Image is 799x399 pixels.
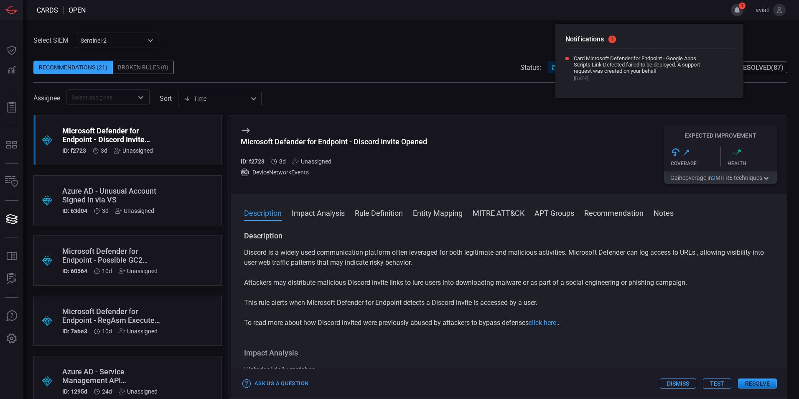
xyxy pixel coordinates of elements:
[725,61,787,73] button: Resolved(87)
[62,388,87,395] h5: ID: 1295d
[113,61,174,74] div: Broken Rules (0)
[62,207,87,214] h5: ID: 63d04
[413,207,463,217] button: Entity Mapping
[62,147,86,154] h5: ID: f2723
[654,207,674,217] button: Notes
[62,126,161,144] div: Microsoft Defender for Endpoint - Discord Invite Opened
[292,207,345,217] button: Impact Analysis
[2,135,22,155] button: MITRE - Detection Posture
[241,158,265,165] h5: ID: f2723
[62,268,87,274] h5: ID: 60564
[548,61,595,73] button: Open(21)
[37,6,58,14] span: Cards
[115,207,154,214] div: Unassigned
[529,319,558,327] a: click here.
[2,329,22,349] button: Preferences
[712,174,715,181] span: 2
[534,207,574,217] button: APT Groups
[62,328,87,335] h5: ID: 7abe3
[2,246,22,266] button: Rule Catalog
[2,172,22,192] button: Inventory
[244,278,774,288] p: Attackers may distribute malicious Discord invite links to lure users into downloading malware or...
[102,388,112,395] span: Jul 21, 2025 4:04 PM
[119,388,158,395] div: Unassigned
[355,207,403,217] button: Rule Definition
[664,171,777,184] button: Gaincoverage in2MITRE techniques
[2,60,22,80] button: Detections
[584,207,644,217] button: Recommendation
[703,379,731,389] button: Test
[739,3,746,9] span: 1
[2,97,22,118] button: Reports
[2,209,22,229] button: Cards
[473,207,524,217] button: MITRE ATT&CK
[664,132,777,139] h5: Expected Improvement
[62,247,161,264] div: Microsoft Defender for Endpoint - Possible GC2 Activity
[738,379,777,389] button: Resolve
[81,36,145,45] p: sentinel-2
[574,76,707,82] span: [DATE]
[728,161,777,166] div: Health
[102,268,112,274] span: Aug 04, 2025 1:49 PM
[244,365,774,375] div: Historical daily matches
[69,92,133,102] input: Select assignee
[2,306,22,326] button: Ask Us A Question
[62,187,161,204] div: Azure AD - Unusual Account Signed in via VS
[62,367,161,385] div: Azure AD - Service Management API Authentication via Client Secret
[119,268,158,274] div: Unassigned
[731,4,743,16] button: 1
[119,328,158,335] div: Unassigned
[279,158,286,165] span: Aug 11, 2025 3:44 PM
[101,147,107,154] span: Aug 11, 2025 3:44 PM
[2,269,22,289] button: ALERT ANALYSIS
[574,55,707,74] span: Card Microsoft Defender for Endpoint - Google Apps Scripts Link Detected failed to be deployed. A...
[671,161,720,166] div: Coverage
[114,147,153,154] div: Unassigned
[102,328,112,335] span: Aug 04, 2025 1:49 PM
[160,95,172,102] label: sort
[102,207,109,214] span: Aug 11, 2025 3:44 PM
[244,318,774,328] p: To read more about how Discord invited were previously abused by attackers to bypass defenses .
[69,6,86,14] span: open
[565,34,733,49] h2: Notifications
[33,94,60,102] span: Assignee
[608,36,616,43] span: 1
[747,7,770,13] span: aviad
[244,248,774,268] p: Discord is a widely used communication platform often leveraged for both legitimate and malicious...
[241,168,427,176] div: DeviceNetworkEvents
[241,377,310,390] button: Ask Us a Question
[520,64,541,72] span: Status:
[244,231,774,241] h3: Description
[33,36,69,44] label: Select SIEM
[135,92,147,103] button: Open
[244,207,282,217] button: Description
[241,137,427,146] div: Microsoft Defender for Endpoint - Discord Invite Opened
[739,64,784,72] span: Resolved ( 87 )
[62,307,161,325] div: Microsoft Defender for Endpoint - RegAsm Executed without Parameters
[244,298,774,308] p: This rule alerts when Microsoft Defender for Endpoint detects a Discord invite is accessed by a u...
[33,61,113,74] div: Recommendations (21)
[184,95,248,103] div: Time
[244,348,774,358] h3: Impact Analysis
[2,40,22,60] button: Dashboard
[293,158,331,165] div: Unassigned
[660,379,696,389] button: Dismiss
